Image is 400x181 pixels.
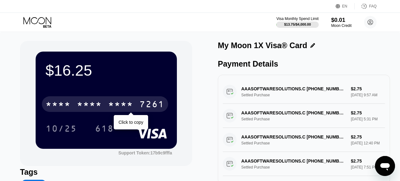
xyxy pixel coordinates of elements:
[118,120,143,125] div: Click to copy
[331,17,352,23] div: $0.01
[95,124,114,134] div: 618
[118,150,172,155] div: Support Token:17b9c9fffa
[90,121,118,136] div: 618
[218,41,307,50] div: My Moon 1X Visa® Card
[139,100,164,110] div: 7261
[218,59,390,68] div: Payment Details
[46,124,77,134] div: 10/25
[46,62,167,79] div: $16.25
[276,17,318,21] div: Visa Monthly Spend Limit
[331,17,352,28] div: $0.01Moon Credit
[355,3,377,9] div: FAQ
[375,156,395,176] iframe: Button to launch messaging window
[20,168,192,177] div: Tags
[118,150,172,155] div: Support Token: 17b9c9fffa
[342,4,347,8] div: EN
[284,23,311,26] div: $13.75 / $4,000.00
[369,4,377,8] div: FAQ
[276,17,318,28] div: Visa Monthly Spend Limit$13.75/$4,000.00
[336,3,355,9] div: EN
[331,23,352,28] div: Moon Credit
[41,121,82,136] div: 10/25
